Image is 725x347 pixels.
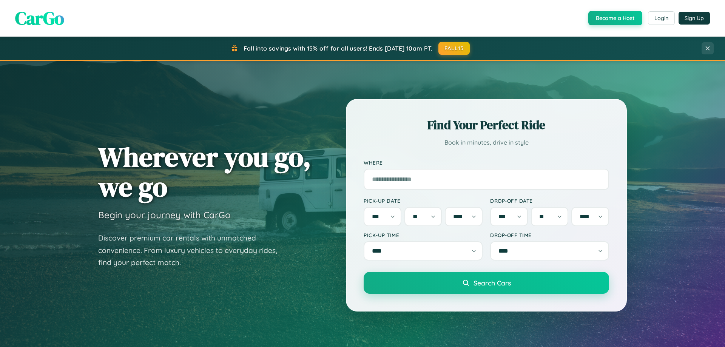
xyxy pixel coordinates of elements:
p: Book in minutes, drive in style [364,137,609,148]
button: Login [648,11,675,25]
label: Drop-off Time [490,232,609,238]
span: Fall into savings with 15% off for all users! Ends [DATE] 10am PT. [244,45,433,52]
button: Search Cars [364,272,609,294]
p: Discover premium car rentals with unmatched convenience. From luxury vehicles to everyday rides, ... [98,232,287,269]
h2: Find Your Perfect Ride [364,117,609,133]
button: Sign Up [679,12,710,25]
label: Drop-off Date [490,197,609,204]
button: FALL15 [438,42,470,55]
span: CarGo [15,6,64,31]
label: Where [364,159,609,166]
h1: Wherever you go, we go [98,142,311,202]
span: Search Cars [474,279,511,287]
h3: Begin your journey with CarGo [98,209,231,221]
label: Pick-up Date [364,197,483,204]
label: Pick-up Time [364,232,483,238]
button: Become a Host [588,11,642,25]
